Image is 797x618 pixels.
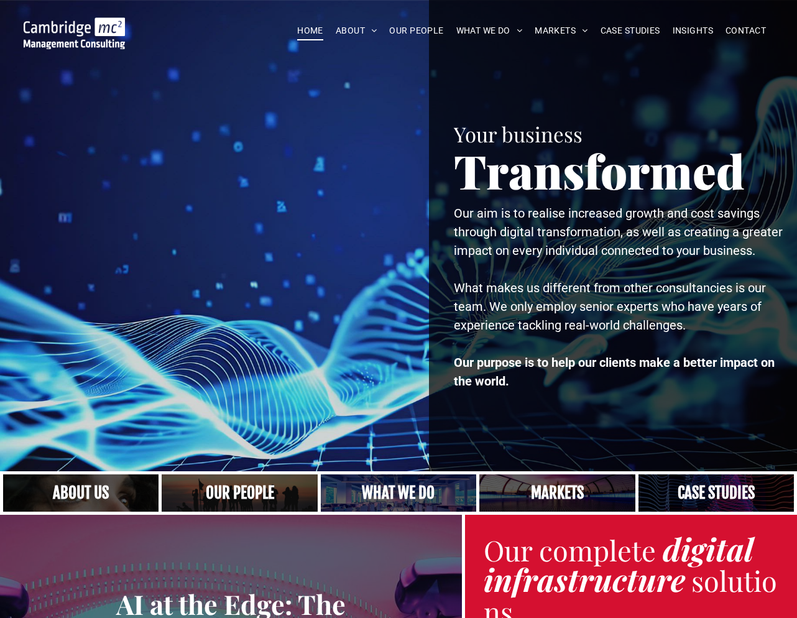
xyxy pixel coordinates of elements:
span: Our aim is to realise increased growth and cost savings through digital transformation, as well a... [454,206,783,258]
a: Your Business Transformed | Cambridge Management Consulting [24,19,126,32]
a: A crowd in silhouette at sunset, on a rise or lookout point [162,474,317,512]
a: Our Markets | Cambridge Management Consulting [479,474,635,512]
span: Our complete [484,531,656,568]
strong: digital [663,528,753,570]
strong: infrastructure [484,558,685,600]
a: OUR PEOPLE [383,21,449,40]
a: Close up of woman's face, centered on her eyes [3,474,159,512]
a: HOME [291,21,329,40]
a: INSIGHTS [666,21,719,40]
a: A yoga teacher lifting his whole body off the ground in the peacock pose [321,474,476,512]
a: WHAT WE DO [450,21,529,40]
span: Your business [454,120,583,147]
span: What makes us different from other consultancies is our team. We only employ senior experts who h... [454,280,766,333]
a: MARKETS [528,21,594,40]
img: Go to Homepage [24,17,126,49]
a: ABOUT [329,21,384,40]
a: CASE STUDIES | See an Overview of All Our Case Studies | Cambridge Management Consulting [638,474,794,512]
strong: Our purpose is to help our clients make a better impact on the world. [454,355,775,389]
span: Transformed [454,139,745,201]
a: CONTACT [719,21,772,40]
a: CASE STUDIES [594,21,666,40]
